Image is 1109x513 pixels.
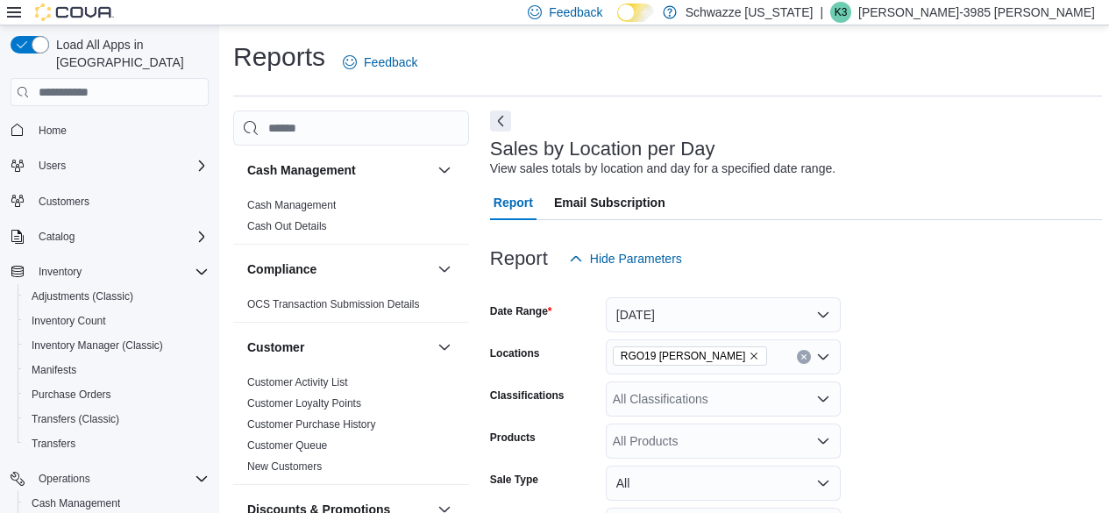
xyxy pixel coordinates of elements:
[490,388,565,403] label: Classifications
[4,224,216,249] button: Catalog
[4,467,216,491] button: Operations
[25,384,209,405] span: Purchase Orders
[247,198,336,212] span: Cash Management
[18,333,216,358] button: Inventory Manager (Classic)
[549,4,602,21] span: Feedback
[18,358,216,382] button: Manifests
[336,45,424,80] a: Feedback
[247,260,430,278] button: Compliance
[32,190,209,212] span: Customers
[686,2,814,23] p: Schwazze [US_STATE]
[32,363,76,377] span: Manifests
[816,434,830,448] button: Open list of options
[830,2,851,23] div: Kandice-3985 Marquez
[32,388,111,402] span: Purchase Orders
[434,337,455,358] button: Customer
[749,351,759,361] button: Remove RGO19 Hobbs from selection in this group
[233,39,325,75] h1: Reports
[816,350,830,364] button: Open list of options
[490,110,511,132] button: Next
[797,350,811,364] button: Clear input
[25,286,140,307] a: Adjustments (Classic)
[247,397,361,410] a: Customer Loyalty Points
[606,466,841,501] button: All
[25,360,209,381] span: Manifests
[247,161,356,179] h3: Cash Management
[39,195,89,209] span: Customers
[32,314,106,328] span: Inventory Count
[32,120,74,141] a: Home
[32,412,119,426] span: Transfers (Classic)
[247,376,348,388] a: Customer Activity List
[247,199,336,211] a: Cash Management
[590,250,682,267] span: Hide Parameters
[247,417,376,431] span: Customer Purchase History
[4,117,216,142] button: Home
[490,139,715,160] h3: Sales by Location per Day
[247,460,322,473] a: New Customers
[32,155,209,176] span: Users
[25,409,126,430] a: Transfers (Classic)
[18,431,216,456] button: Transfers
[247,161,430,179] button: Cash Management
[858,2,1095,23] p: [PERSON_NAME]-3985 [PERSON_NAME]
[247,460,322,474] span: New Customers
[39,265,82,279] span: Inventory
[35,4,114,21] img: Cova
[247,418,376,431] a: Customer Purchase History
[32,289,133,303] span: Adjustments (Classic)
[494,185,533,220] span: Report
[32,118,209,140] span: Home
[39,159,66,173] span: Users
[4,153,216,178] button: Users
[32,468,209,489] span: Operations
[32,261,89,282] button: Inventory
[233,372,469,484] div: Customer
[490,304,552,318] label: Date Range
[233,195,469,244] div: Cash Management
[32,437,75,451] span: Transfers
[25,335,170,356] a: Inventory Manager (Classic)
[25,360,83,381] a: Manifests
[835,2,848,23] span: K3
[39,230,75,244] span: Catalog
[39,472,90,486] span: Operations
[490,248,548,269] h3: Report
[25,310,113,331] a: Inventory Count
[32,496,120,510] span: Cash Management
[490,160,835,178] div: View sales totals by location and day for a specified date range.
[434,259,455,280] button: Compliance
[490,473,538,487] label: Sale Type
[4,260,216,284] button: Inventory
[247,396,361,410] span: Customer Loyalty Points
[18,284,216,309] button: Adjustments (Classic)
[247,338,430,356] button: Customer
[247,438,327,452] span: Customer Queue
[32,226,209,247] span: Catalog
[490,431,536,445] label: Products
[32,155,73,176] button: Users
[25,286,209,307] span: Adjustments (Classic)
[32,226,82,247] button: Catalog
[49,36,209,71] span: Load All Apps in [GEOGRAPHIC_DATA]
[247,439,327,452] a: Customer Queue
[25,433,209,454] span: Transfers
[39,124,67,138] span: Home
[621,347,746,365] span: RGO19 [PERSON_NAME]
[247,338,304,356] h3: Customer
[32,191,96,212] a: Customers
[4,189,216,214] button: Customers
[490,346,540,360] label: Locations
[617,22,618,23] span: Dark Mode
[613,346,768,366] span: RGO19 Hobbs
[617,4,654,22] input: Dark Mode
[18,309,216,333] button: Inventory Count
[18,407,216,431] button: Transfers (Classic)
[18,382,216,407] button: Purchase Orders
[247,375,348,389] span: Customer Activity List
[32,468,97,489] button: Operations
[434,160,455,181] button: Cash Management
[816,392,830,406] button: Open list of options
[606,297,841,332] button: [DATE]
[247,298,420,310] a: OCS Transaction Submission Details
